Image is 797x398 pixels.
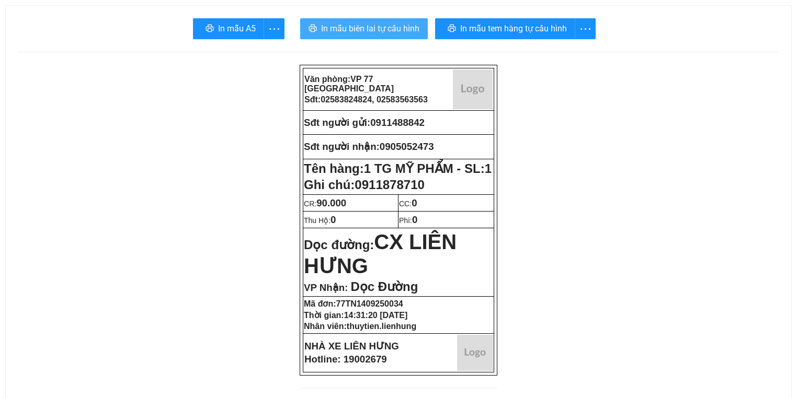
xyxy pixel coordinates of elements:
[453,69,493,109] img: logo
[336,299,403,308] span: 77TN1409250034
[304,141,380,152] strong: Sđt người nhận:
[364,161,492,175] span: 1 TG MỸ PHẨM - SL:
[347,322,416,331] span: thuytien.lienhung
[485,161,492,175] span: 1
[304,75,394,93] span: VP 77 [GEOGRAPHIC_DATA]
[304,178,425,192] span: Ghi chú:
[399,200,417,208] span: CC:
[399,216,417,225] span: Phí:
[304,322,416,331] strong: Nhân viên:
[300,18,428,39] button: printerIn mẫu biên lai tự cấu hình
[370,117,425,128] span: 0911488842
[321,22,419,35] span: In mẫu biên lai tự cấu hình
[448,24,456,34] span: printer
[304,354,387,365] strong: Hotline: 19002679
[304,311,407,320] strong: Thời gian:
[435,18,575,39] button: printerIn mẫu tem hàng tự cấu hình
[304,299,403,308] strong: Mã đơn:
[304,282,348,293] span: VP Nhận:
[304,95,428,104] strong: Sđt:
[304,341,399,352] strong: NHÀ XE LIÊN HƯNG
[355,178,424,192] span: 0911878710
[350,279,418,294] span: Dọc Đường
[304,230,457,277] span: CX LIÊN HƯNG
[309,24,317,34] span: printer
[575,22,595,36] span: more
[304,75,394,93] strong: Văn phòng:
[304,161,492,175] strong: Tên hàng:
[264,22,284,36] span: more
[304,117,370,128] strong: Sđt người gửi:
[457,335,493,371] img: logo
[304,200,346,208] span: CR:
[193,18,264,39] button: printerIn mẫu A5
[316,197,346,208] span: 90.000
[460,22,567,35] span: In mẫu tem hàng tự cấu hình
[304,238,457,276] strong: Dọc đường:
[412,214,417,225] span: 0
[321,95,428,104] span: 02583824824, 02583563563
[380,141,434,152] span: 0905052473
[264,18,284,39] button: more
[206,24,214,34] span: printer
[304,216,336,225] span: Thu Hộ:
[218,22,256,35] span: In mẫu A5
[344,311,408,320] span: 14:31:20 [DATE]
[412,197,417,208] span: 0
[331,214,336,225] span: 0
[575,18,596,39] button: more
